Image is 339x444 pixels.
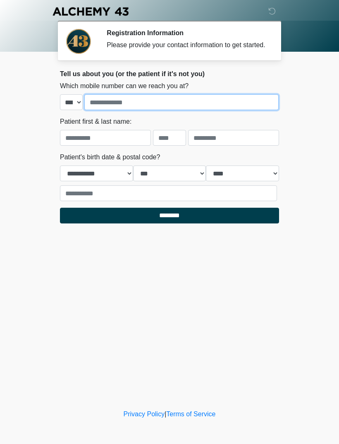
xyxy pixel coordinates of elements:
label: Which mobile number can we reach you at? [60,81,189,91]
a: Terms of Service [166,410,215,418]
img: Alchemy 43 Logo [52,6,129,17]
a: | [165,410,166,418]
a: Privacy Policy [124,410,165,418]
h2: Tell us about you (or the patient if it's not you) [60,70,279,78]
div: Please provide your contact information to get started. [107,40,267,50]
img: Agent Avatar [66,29,91,54]
label: Patient first & last name: [60,117,131,127]
h2: Registration Information [107,29,267,37]
label: Patient's birth date & postal code? [60,152,160,162]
